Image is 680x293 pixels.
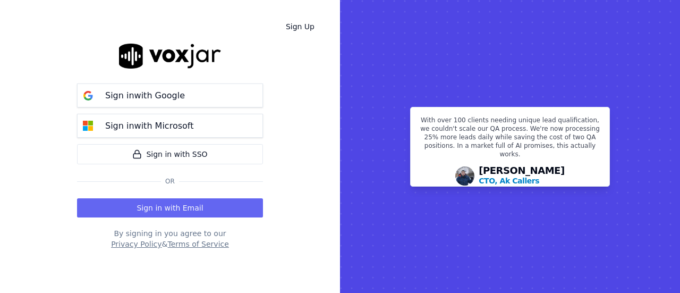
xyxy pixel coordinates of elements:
[77,228,263,249] div: By signing in you agree to our &
[119,44,221,69] img: logo
[161,177,179,186] span: Or
[111,239,161,249] button: Privacy Policy
[479,175,539,186] p: CTO, Ak Callers
[77,114,263,138] button: Sign inwith Microsoft
[105,120,193,132] p: Sign in with Microsoft
[77,83,263,107] button: Sign inwith Google
[455,166,474,186] img: Avatar
[77,198,263,217] button: Sign in with Email
[277,17,323,36] a: Sign Up
[78,115,99,137] img: microsoft Sign in button
[77,144,263,164] a: Sign in with SSO
[417,116,603,163] p: With over 100 clients needing unique lead qualification, we couldn't scale our QA process. We're ...
[479,166,565,186] div: [PERSON_NAME]
[78,85,99,106] img: google Sign in button
[105,89,185,102] p: Sign in with Google
[167,239,228,249] button: Terms of Service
